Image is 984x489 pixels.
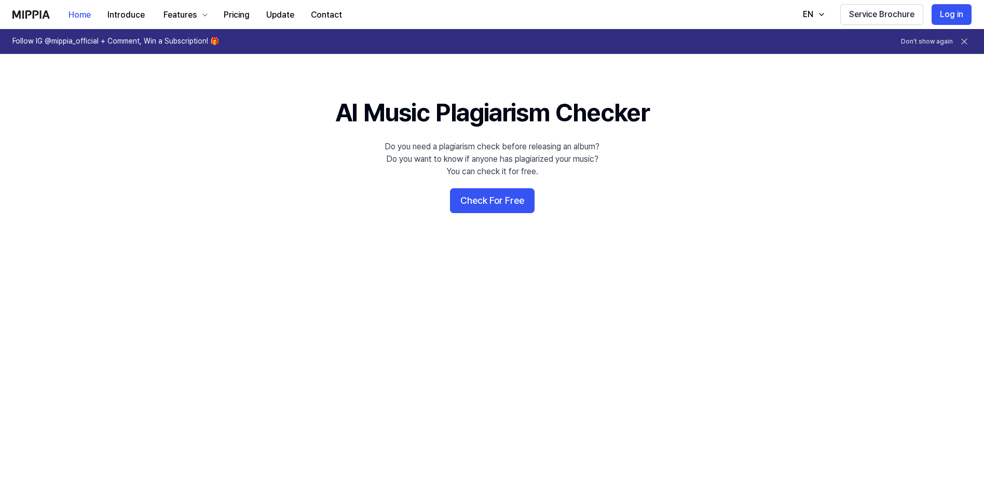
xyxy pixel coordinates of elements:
[60,1,99,29] a: Home
[222,255,762,472] img: main Image
[801,8,815,21] div: EN
[258,1,303,29] a: Update
[258,5,303,25] button: Update
[153,5,215,25] button: Features
[99,5,153,25] button: Introduce
[901,37,953,46] button: Don't show again
[792,4,832,25] button: EN
[932,4,972,25] button: Log in
[335,95,649,130] h1: AI Music Plagiarism Checker
[303,5,350,25] button: Contact
[450,188,535,213] button: Check For Free
[161,9,199,21] div: Features
[385,141,599,178] div: Do you need a plagiarism check before releasing an album? Do you want to know if anyone has plagi...
[840,4,923,25] button: Service Brochure
[215,5,258,25] button: Pricing
[12,10,50,19] img: logo
[60,5,99,25] button: Home
[12,36,219,47] h1: Follow IG @mippia_official + Comment, Win a Subscription! 🎁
